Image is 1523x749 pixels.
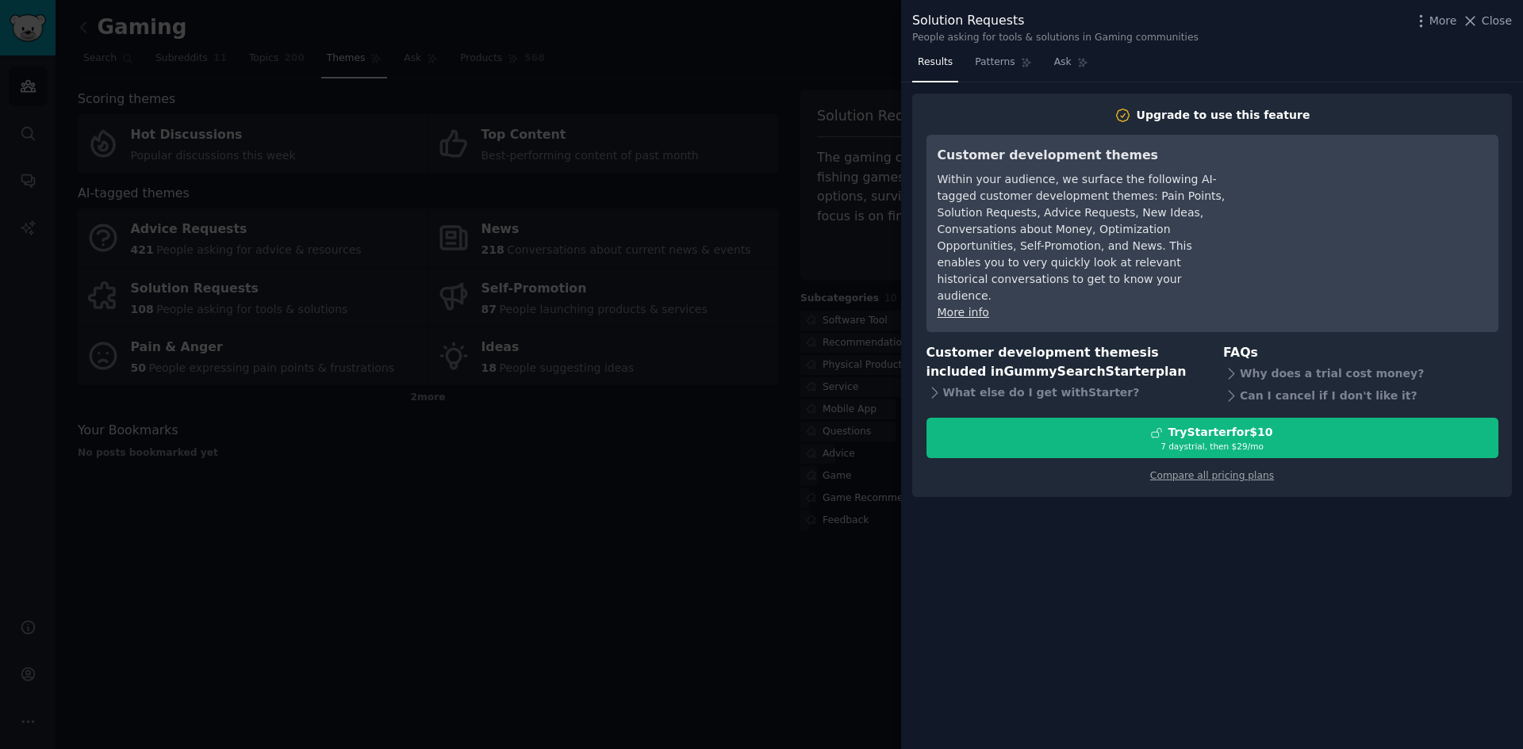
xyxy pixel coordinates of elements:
div: Upgrade to use this feature [1137,107,1310,124]
button: Close [1462,13,1512,29]
span: GummySearch Starter [1003,364,1155,379]
span: Close [1482,13,1512,29]
span: Ask [1054,55,1072,70]
h3: Customer development themes is included in plan [926,343,1202,382]
iframe: YouTube video player [1249,146,1487,265]
span: More [1429,13,1457,29]
div: What else do I get with Starter ? [926,382,1202,404]
div: Can I cancel if I don't like it? [1223,384,1498,407]
div: Why does a trial cost money? [1223,362,1498,384]
button: More [1413,13,1457,29]
span: Results [918,55,953,70]
div: 7 days trial, then $ 29 /mo [927,441,1498,452]
button: TryStarterfor$107 daystrial, then $29/mo [926,418,1498,458]
h3: Customer development themes [938,146,1227,166]
a: Patterns [969,50,1037,82]
span: Patterns [975,55,1015,70]
a: Ask [1049,50,1094,82]
div: Within your audience, we surface the following AI-tagged customer development themes: Pain Points... [938,171,1227,304]
a: More info [938,306,989,319]
a: Compare all pricing plans [1150,470,1274,481]
div: People asking for tools & solutions in Gaming communities [912,31,1199,45]
div: Try Starter for $10 [1168,424,1272,441]
a: Results [912,50,958,82]
h3: FAQs [1223,343,1498,363]
div: Solution Requests [912,11,1199,31]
